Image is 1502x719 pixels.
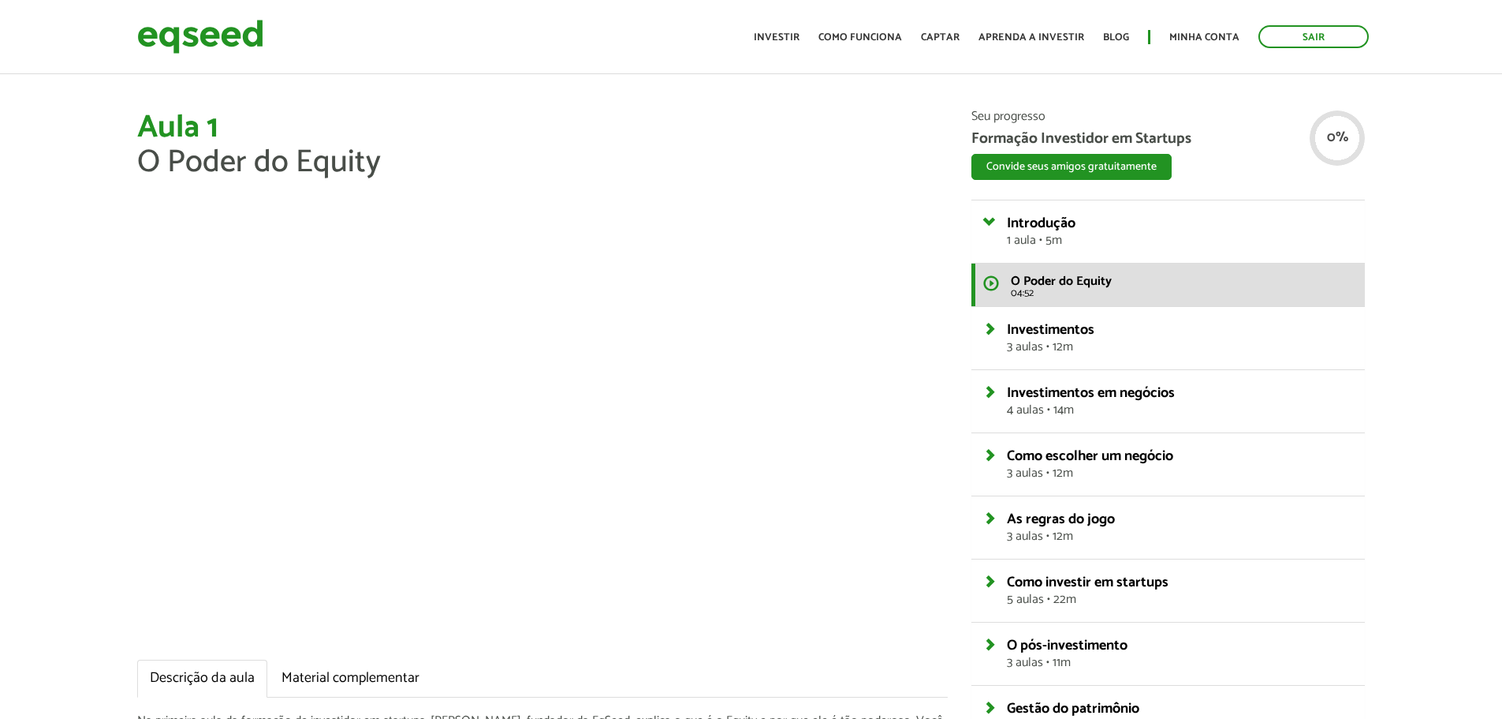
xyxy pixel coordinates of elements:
button: Convide seus amigos gratuitamente [971,154,1172,180]
img: EqSeed [137,16,263,58]
a: Investimentos em negócios4 aulas • 14m [1007,386,1353,417]
a: Captar [921,32,960,43]
a: Descrição da aula [137,660,267,698]
a: Minha conta [1169,32,1239,43]
span: Investimentos em negócios [1007,381,1175,405]
span: 4 aulas • 14m [1007,404,1353,417]
a: Como funciona [818,32,902,43]
span: Investimentos [1007,318,1094,342]
span: 3 aulas • 11m [1007,657,1353,669]
span: O Poder do Equity [137,137,381,189]
a: Material complementar [269,660,432,698]
a: Como investir em startups5 aulas • 22m [1007,575,1353,606]
a: Blog [1103,32,1129,43]
a: Sair [1258,25,1369,48]
a: Investimentos3 aulas • 12m [1007,323,1353,354]
span: 3 aulas • 12m [1007,341,1353,354]
span: Introdução [1007,212,1075,235]
span: O Poder do Equity [1011,271,1112,292]
iframe: YouTube video player [137,196,948,652]
span: 3 aulas • 12m [1007,467,1353,480]
a: Como escolher um negócio3 aulas • 12m [1007,449,1353,480]
a: O Poder do Equity 04:52 [971,264,1365,306]
span: Formação Investidor em Startups [971,131,1365,146]
a: Investir [754,32,799,43]
a: Introdução1 aula • 5m [1007,216,1353,247]
span: Seu progresso [971,110,1365,123]
a: O pós-investimento3 aulas • 11m [1007,638,1353,669]
span: Como escolher um negócio [1007,444,1173,468]
span: 5 aulas • 22m [1007,594,1353,606]
span: 3 aulas • 12m [1007,530,1353,543]
span: As regras do jogo [1007,507,1115,531]
span: Aula 1 [137,102,218,154]
span: O pós-investimento [1007,634,1127,657]
span: Como investir em startups [1007,571,1168,594]
span: 1 aula • 5m [1007,234,1353,247]
a: As regras do jogo3 aulas • 12m [1007,512,1353,543]
a: Aprenda a investir [978,32,1084,43]
span: 04:52 [1011,288,1353,298]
